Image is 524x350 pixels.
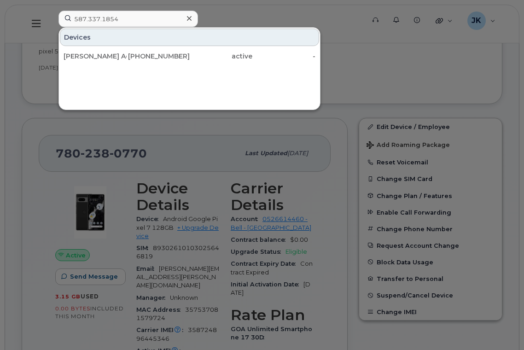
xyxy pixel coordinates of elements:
[60,48,319,64] a: [PERSON_NAME] Admin[PHONE_NUMBER]active-
[190,52,253,61] div: active
[252,52,315,61] div: -
[60,29,319,46] div: Devices
[64,52,127,61] div: [PERSON_NAME] Admin
[127,52,190,61] div: [PHONE_NUMBER]
[58,11,198,27] input: Find something...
